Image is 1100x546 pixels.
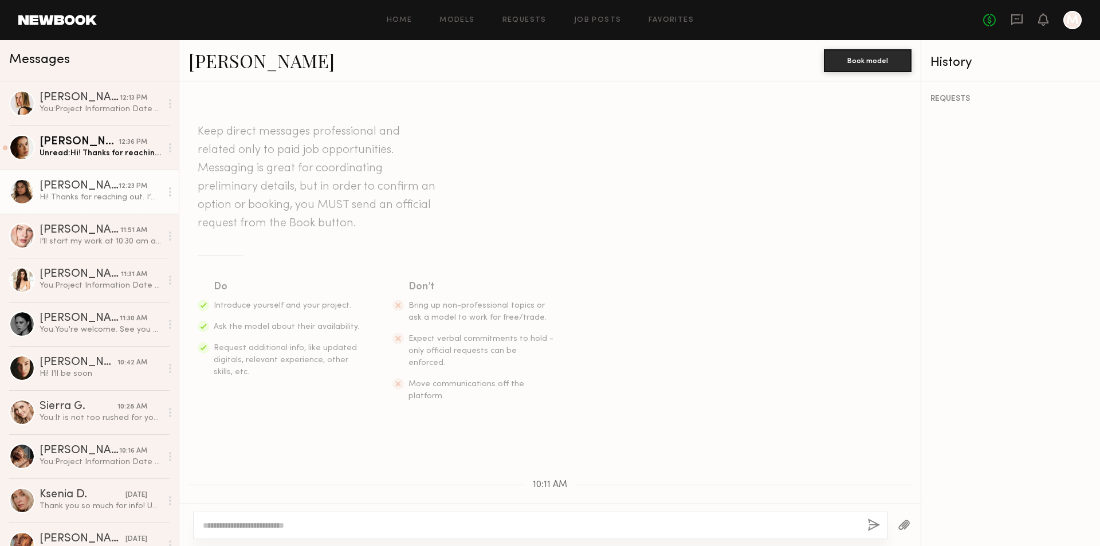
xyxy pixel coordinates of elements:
span: Expect verbal commitments to hold - only official requests can be enforced. [408,335,553,367]
span: Move communications off the platform. [408,380,524,400]
div: [PERSON_NAME] [40,136,119,148]
div: [PERSON_NAME] [40,180,119,192]
div: 10:16 AM [119,446,147,457]
div: You: You're welcome. See you next week!! Thank you [40,324,162,335]
a: Favorites [649,17,694,24]
a: Book model [824,55,912,65]
a: Home [387,17,412,24]
div: 10:42 AM [117,358,147,368]
div: Sierra G. [40,401,117,413]
div: 12:13 PM [120,93,147,104]
div: 12:23 PM [119,181,147,192]
a: M [1063,11,1082,29]
span: Bring up non-professional topics or ask a model to work for free/trade. [408,302,547,321]
div: I’ll start my work at 10:30 am and I believe i’ll finish(they haven’t confirmed total hours yet) ... [40,236,162,247]
span: Request additional info, like updated digitals, relevant experience, other skills, etc. [214,344,357,376]
div: REQUESTS [930,95,1091,103]
div: 11:30 AM [120,313,147,324]
span: Ask the model about their availability. [214,323,359,331]
div: [PERSON_NAME] [40,269,121,280]
div: [PERSON_NAME] [40,533,125,545]
div: Hi! I’ll be soon [40,368,162,379]
div: You: Project Information Date & Time: [ September] Location: [ [GEOGRAPHIC_DATA]] Duration: [ App... [40,457,162,468]
div: [PERSON_NAME] [40,313,120,324]
div: [DATE] [125,490,147,501]
div: Ksenia D. [40,489,125,501]
div: [PERSON_NAME] [40,225,120,236]
div: Hi! Thanks for reaching out. I’m potentially interested. Would you let me know the date of the sh... [40,192,162,203]
div: [PERSON_NAME] [40,357,117,368]
div: You: Project Information Date & Time: [ September] Location: [ [GEOGRAPHIC_DATA]] Duration: [ App... [40,280,162,291]
div: [PERSON_NAME] [40,92,120,104]
span: Messages [9,53,70,66]
div: Unread: Hi! Thanks for reaching out, I’m definitely interested! Let me know if there’s a specific... [40,148,162,159]
a: Models [439,17,474,24]
a: Requests [502,17,547,24]
div: [PERSON_NAME] [40,445,119,457]
div: History [930,56,1091,69]
span: Introduce yourself and your project. [214,302,351,309]
div: 11:51 AM [120,225,147,236]
div: Don’t [408,279,555,295]
div: 11:31 AM [121,269,147,280]
button: Book model [824,49,912,72]
a: Job Posts [574,17,622,24]
div: You: It is not too rushed for you, but you can come [DATE] at 12:30. If not, you can come on [DAT... [40,413,162,423]
header: Keep direct messages professional and related only to paid job opportunities. Messaging is great ... [198,123,438,233]
a: [PERSON_NAME] [188,48,335,73]
div: 12:36 PM [119,137,147,148]
div: [DATE] [125,534,147,545]
div: Do [214,279,360,295]
div: 10:28 AM [117,402,147,413]
div: You: Project Information Date & Time: [ September] Location: [ [GEOGRAPHIC_DATA]] Duration: [ App... [40,104,162,115]
div: Thank you so much for info! Unfortunately I won’t be in town. [40,501,162,512]
span: 10:11 AM [533,480,567,490]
